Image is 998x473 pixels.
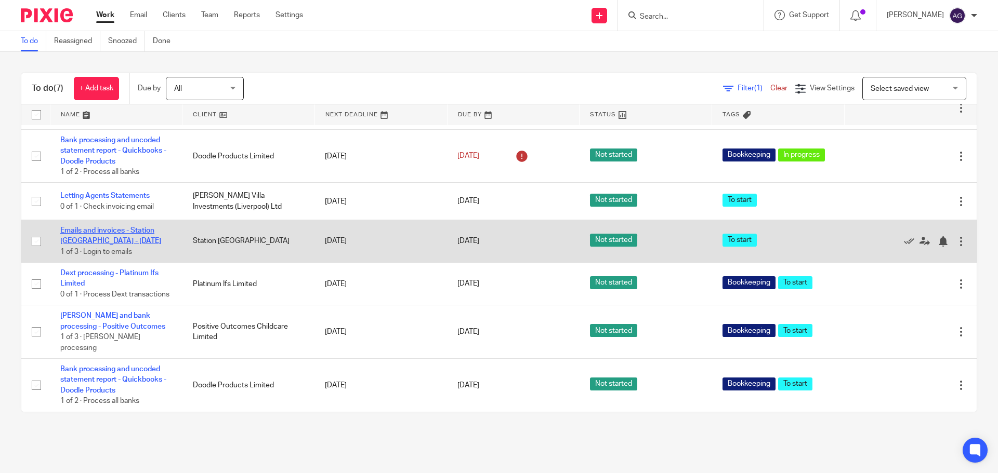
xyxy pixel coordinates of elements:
span: In progress [778,148,825,161]
a: Clients [163,10,186,20]
a: Mark as done [904,236,920,246]
span: Select saved view [871,85,929,92]
span: 1 of 3 · [PERSON_NAME] processing [60,333,140,352]
span: To start [778,377,812,390]
span: Not started [590,276,637,289]
td: [DATE] [314,305,447,359]
a: Work [96,10,114,20]
span: Not started [590,324,637,337]
span: View Settings [810,85,855,92]
span: [DATE] [457,153,479,160]
span: Bookkeeping [723,276,776,289]
span: Filter [738,85,770,92]
p: [PERSON_NAME] [887,10,944,20]
img: svg%3E [949,7,966,24]
td: Doodle Products Limited [182,129,315,183]
a: Done [153,31,178,51]
a: Reassigned [54,31,100,51]
span: 0 of 1 · Process Dext transactions [60,291,169,298]
a: Snoozed [108,31,145,51]
span: 0 of 1 · Check invoicing email [60,203,154,210]
td: [DATE] [314,263,447,305]
td: [DATE] [314,129,447,183]
span: (1) [754,85,763,92]
a: Bank processing and uncoded statement report - Quickbooks - Doodle Products [60,137,166,165]
span: Bookkeeping [723,324,776,337]
span: Not started [590,377,637,390]
a: [PERSON_NAME] and bank processing - Positive Outcomes [60,312,165,330]
span: To start [778,276,812,289]
span: Tags [723,112,740,117]
td: Doodle Products Limited [182,359,315,412]
td: Platinum Ifs Limited [182,263,315,305]
a: Settings [275,10,303,20]
span: [DATE] [457,237,479,245]
span: 1 of 3 · Login to emails [60,248,132,255]
span: Not started [590,148,637,161]
h1: To do [32,83,63,94]
td: [PERSON_NAME] Villa Investments (Liverpool) Ltd [182,183,315,220]
span: [DATE] [457,198,479,205]
span: [DATE] [457,382,479,389]
span: All [174,85,182,92]
span: To start [778,324,812,337]
span: Not started [590,194,637,207]
span: To start [723,234,757,247]
span: Not started [590,234,637,247]
span: Bookkeeping [723,377,776,390]
span: Get Support [789,11,829,19]
td: [DATE] [314,359,447,412]
span: 1 of 2 · Process all banks [60,168,139,175]
span: (7) [54,84,63,92]
a: Dext processing - Platinum Ifs Limited [60,269,159,287]
span: To start [723,194,757,207]
img: Pixie [21,8,73,22]
td: [DATE] [314,220,447,262]
td: Positive Outcomes Childcare Limited [182,305,315,359]
a: Emails and invoices - Station [GEOGRAPHIC_DATA] - [DATE] [60,227,161,245]
a: Reports [234,10,260,20]
span: 1 of 2 · Process all banks [60,397,139,404]
a: Team [201,10,218,20]
p: Due by [138,83,161,93]
td: Station [GEOGRAPHIC_DATA] [182,220,315,262]
span: Bookkeeping [723,148,776,161]
span: [DATE] [457,280,479,288]
a: + Add task [74,77,119,100]
a: Letting Agents Statements [60,192,150,199]
a: Clear [770,85,787,92]
a: To do [21,31,46,51]
a: Bank processing and uncoded statement report - Quickbooks - Doodle Products [60,366,166,394]
input: Search [639,12,732,22]
td: [DATE] [314,183,447,220]
span: [DATE] [457,328,479,335]
a: Email [130,10,147,20]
